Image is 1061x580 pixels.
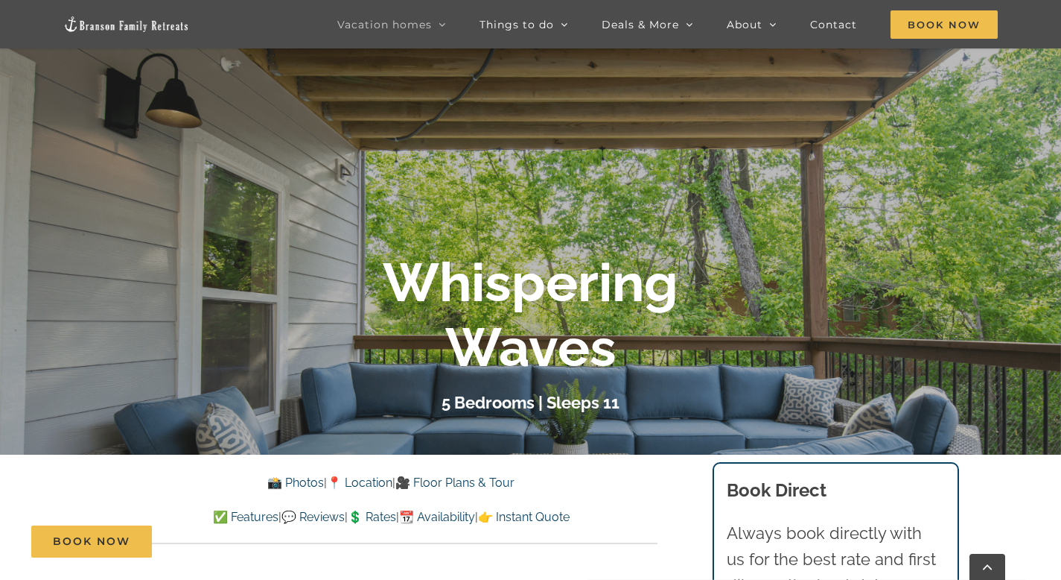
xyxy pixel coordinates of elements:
[348,510,396,524] a: 💲 Rates
[890,10,998,39] span: Book Now
[395,476,514,490] a: 🎥 Floor Plans & Tour
[213,510,278,524] a: ✅ Features
[442,393,619,412] h3: 5 Bedrooms | Sleeps 11
[478,510,570,524] a: 👉 Instant Quote
[810,19,857,30] span: Contact
[124,508,657,527] p: | | | |
[727,19,762,30] span: About
[327,476,392,490] a: 📍 Location
[267,476,324,490] a: 📸 Photos
[31,526,152,558] a: Book Now
[53,535,130,548] span: Book Now
[337,19,432,30] span: Vacation homes
[281,510,345,524] a: 💬 Reviews
[479,19,554,30] span: Things to do
[727,479,826,501] b: Book Direct
[602,19,679,30] span: Deals & More
[399,510,475,524] a: 📆 Availability
[63,16,190,33] img: Branson Family Retreats Logo
[383,250,678,378] b: Whispering Waves
[124,473,657,493] p: | |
